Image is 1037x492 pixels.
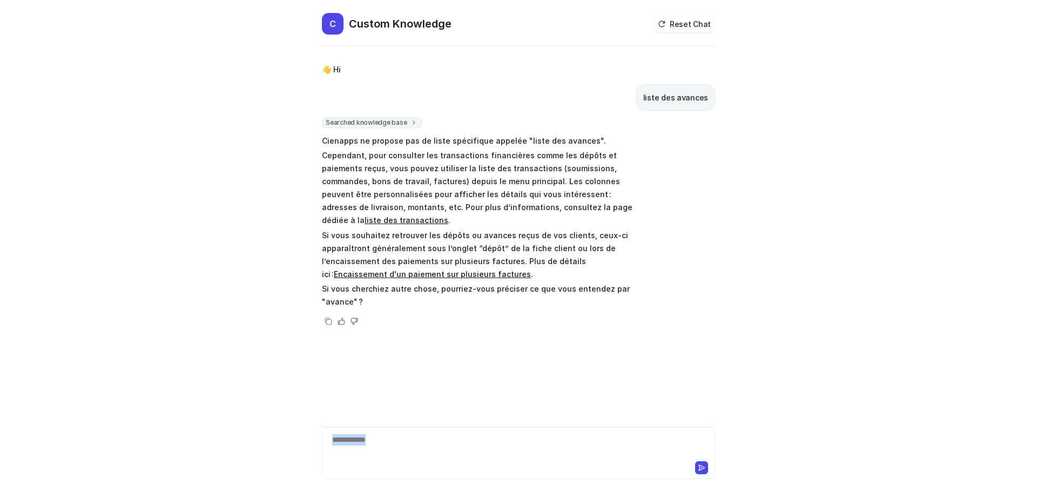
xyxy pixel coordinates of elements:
[322,13,344,35] span: C
[322,63,341,76] p: 👋 Hi
[655,16,715,32] button: Reset Chat
[365,215,448,225] a: liste des transactions
[322,134,638,147] p: Cienapps ne propose pas de liste spécifique appelée "liste des avances".
[322,117,422,128] span: Searched knowledge base
[322,229,638,281] p: Si vous souhaitez retrouver les dépôts ou avances reçus de vos clients, ceux-ci apparaîtront géné...
[349,16,452,31] h2: Custom Knowledge
[643,91,708,104] p: liste des avances
[322,149,638,227] p: Cependant, pour consulter les transactions financières comme les dépôts et paiements reçus, vous ...
[334,269,531,279] a: Encaissement d'un paiement sur plusieurs factures
[322,282,638,308] p: Si vous cherchiez autre chose, pourriez-vous préciser ce que vous entendez par "avance" ?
